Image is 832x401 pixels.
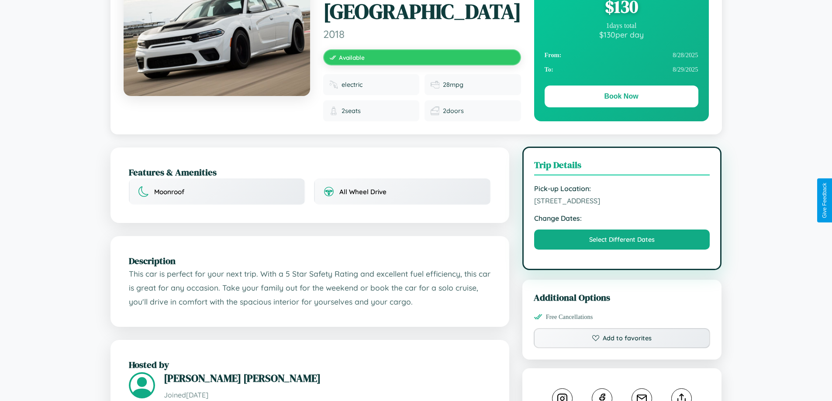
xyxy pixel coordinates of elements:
p: This car is perfect for your next trip. With a 5 Star Safety Rating and excellent fuel efficiency... [129,267,491,308]
span: 2 doors [443,107,464,115]
strong: Change Dates: [534,214,710,223]
img: Doors [431,106,439,115]
span: 2018 [323,27,521,41]
strong: From: [545,51,562,59]
img: Seats [329,106,338,115]
span: [STREET_ADDRESS] [534,196,710,205]
span: Available [339,54,365,61]
div: 8 / 29 / 2025 [545,62,698,77]
h3: [PERSON_NAME] [PERSON_NAME] [164,371,491,385]
span: All Wheel Drive [339,188,387,196]
h2: Features & Amenities [129,166,491,178]
img: Fuel efficiency [431,80,439,89]
h2: Hosted by [129,358,491,371]
span: electric [342,81,362,89]
button: Book Now [545,86,698,107]
div: $ 130 per day [545,30,698,39]
h3: Additional Options [534,291,711,304]
strong: To: [545,66,553,73]
strong: Pick-up Location: [534,184,710,193]
span: 2 seats [342,107,361,115]
div: Give Feedback [822,183,828,218]
button: Select Different Dates [534,230,710,250]
span: Moonroof [154,188,184,196]
h3: Trip Details [534,158,710,175]
span: 28 mpg [443,81,463,89]
div: 8 / 28 / 2025 [545,48,698,62]
img: Fuel type [329,80,338,89]
h2: Description [129,254,491,267]
button: Add to favorites [534,328,711,348]
span: Free Cancellations [546,313,593,321]
div: 1 days total [545,22,698,30]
